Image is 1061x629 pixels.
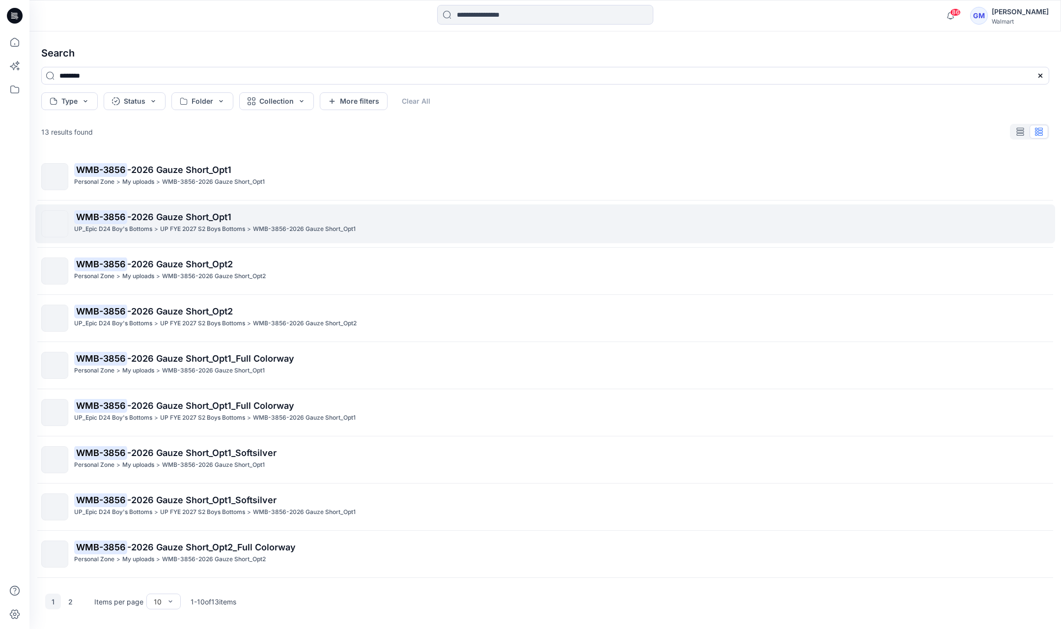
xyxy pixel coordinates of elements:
[162,366,265,376] p: WMB-3856-2026 Gauze Short_Opt1
[127,542,296,552] span: -2026 Gauze Short_Opt2_Full Colorway
[116,366,120,376] p: >
[74,224,152,234] p: UP_Epic D24 Boy's Bottoms
[253,413,356,423] p: WMB-3856-2026 Gauze Short_Opt1
[156,554,160,565] p: >
[74,554,114,565] p: Personal Zone
[116,460,120,470] p: >
[35,346,1055,385] a: WMB-3856-2026 Gauze Short_Opt1_Full ColorwayPersonal Zone>My uploads>WMB-3856-2026 Gauze Short_Opt1
[162,554,266,565] p: WMB-3856-2026 Gauze Short_Opt2
[74,540,127,554] mark: WMB-3856
[160,507,245,517] p: UP FYE 2027 S2 Boys Bottoms
[35,157,1055,196] a: WMB-3856-2026 Gauze Short_Opt1Personal Zone>My uploads>WMB-3856-2026 Gauze Short_Opt1
[127,165,231,175] span: -2026 Gauze Short_Opt1
[122,366,154,376] p: My uploads
[33,39,1057,67] h4: Search
[74,271,114,282] p: Personal Zone
[154,413,158,423] p: >
[74,399,127,412] mark: WMB-3856
[74,210,127,224] mark: WMB-3856
[320,92,388,110] button: More filters
[154,597,162,607] div: 10
[247,413,251,423] p: >
[162,460,265,470] p: WMB-3856-2026 Gauze Short_Opt1
[127,495,277,505] span: -2026 Gauze Short_Opt1_Softsilver
[154,318,158,329] p: >
[74,304,127,318] mark: WMB-3856
[41,127,93,137] p: 13 results found
[162,271,266,282] p: WMB-3856-2026 Gauze Short_Opt2
[156,271,160,282] p: >
[116,271,120,282] p: >
[160,224,245,234] p: UP FYE 2027 S2 Boys Bottoms
[35,252,1055,290] a: WMB-3856-2026 Gauze Short_Opt2Personal Zone>My uploads>WMB-3856-2026 Gauze Short_Opt2
[74,257,127,271] mark: WMB-3856
[74,163,127,176] mark: WMB-3856
[122,460,154,470] p: My uploads
[35,393,1055,432] a: WMB-3856-2026 Gauze Short_Opt1_Full ColorwayUP_Epic D24 Boy's Bottoms>UP FYE 2027 S2 Boys Bottoms...
[122,271,154,282] p: My uploads
[950,8,961,16] span: 86
[127,259,233,269] span: -2026 Gauze Short_Opt2
[116,554,120,565] p: >
[35,440,1055,479] a: WMB-3856-2026 Gauze Short_Opt1_SoftsilverPersonal Zone>My uploads>WMB-3856-2026 Gauze Short_Opt1
[253,224,356,234] p: WMB-3856-2026 Gauze Short_Opt1
[247,318,251,329] p: >
[160,413,245,423] p: UP FYE 2027 S2 Boys Bottoms
[94,597,143,607] p: Items per page
[45,594,61,609] button: 1
[127,212,231,222] span: -2026 Gauze Short_Opt1
[127,353,294,364] span: -2026 Gauze Short_Opt1_Full Colorway
[160,318,245,329] p: UP FYE 2027 S2 Boys Bottoms
[127,306,233,316] span: -2026 Gauze Short_Opt2
[35,535,1055,573] a: WMB-3856-2026 Gauze Short_Opt2_Full ColorwayPersonal Zone>My uploads>WMB-3856-2026 Gauze Short_Opt2
[154,507,158,517] p: >
[35,299,1055,338] a: WMB-3856-2026 Gauze Short_Opt2UP_Epic D24 Boy's Bottoms>UP FYE 2027 S2 Boys Bottoms>WMB-3856-2026...
[74,413,152,423] p: UP_Epic D24 Boy's Bottoms
[154,224,158,234] p: >
[35,204,1055,243] a: WMB-3856-2026 Gauze Short_Opt1UP_Epic D24 Boy's Bottoms>UP FYE 2027 S2 Boys Bottoms>WMB-3856-2026...
[247,224,251,234] p: >
[104,92,166,110] button: Status
[63,594,79,609] button: 2
[253,507,356,517] p: WMB-3856-2026 Gauze Short_Opt1
[122,177,154,187] p: My uploads
[74,366,114,376] p: Personal Zone
[156,366,160,376] p: >
[74,351,127,365] mark: WMB-3856
[74,507,152,517] p: UP_Epic D24 Boy's Bottoms
[171,92,233,110] button: Folder
[970,7,988,25] div: GM
[74,446,127,459] mark: WMB-3856
[74,318,152,329] p: UP_Epic D24 Boy's Bottoms
[74,177,114,187] p: Personal Zone
[122,554,154,565] p: My uploads
[156,460,160,470] p: >
[116,177,120,187] p: >
[127,400,294,411] span: -2026 Gauze Short_Opt1_Full Colorway
[253,318,357,329] p: WMB-3856-2026 Gauze Short_Opt2
[74,493,127,507] mark: WMB-3856
[247,507,251,517] p: >
[35,487,1055,526] a: WMB-3856-2026 Gauze Short_Opt1_SoftsilverUP_Epic D24 Boy's Bottoms>UP FYE 2027 S2 Boys Bottoms>WM...
[127,448,277,458] span: -2026 Gauze Short_Opt1_Softsilver
[992,6,1049,18] div: [PERSON_NAME]
[41,92,98,110] button: Type
[162,177,265,187] p: WMB-3856-2026 Gauze Short_Opt1
[156,177,160,187] p: >
[992,18,1049,25] div: Walmart
[239,92,314,110] button: Collection
[191,597,236,607] p: 1 - 10 of 13 items
[74,460,114,470] p: Personal Zone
